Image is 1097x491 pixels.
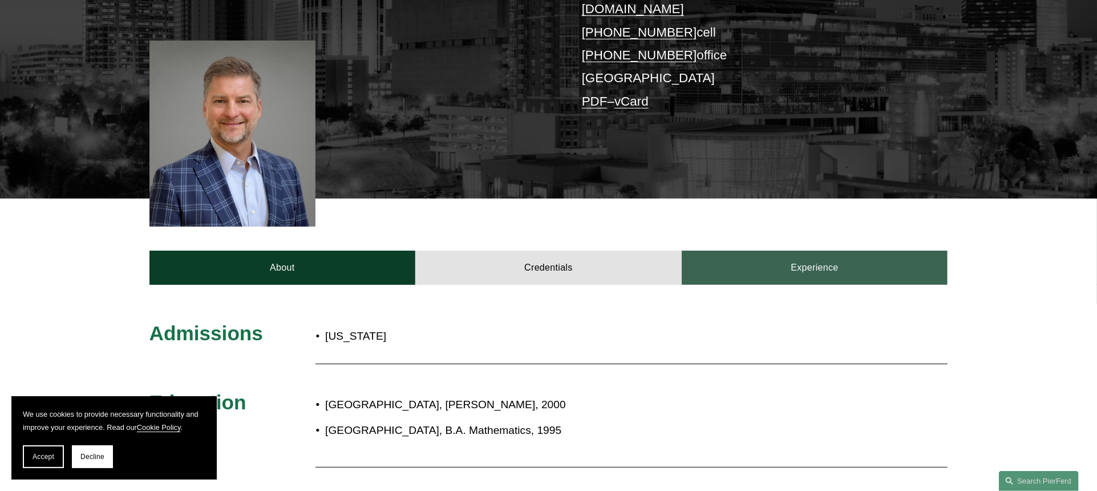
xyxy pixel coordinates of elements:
a: PDF [582,94,608,108]
p: [GEOGRAPHIC_DATA], [PERSON_NAME], 2000 [325,395,848,415]
a: Cookie Policy [137,423,181,432]
p: We use cookies to provide necessary functionality and improve your experience. Read our . [23,408,205,434]
a: Experience [682,251,948,285]
a: [PHONE_NUMBER] [582,48,697,62]
span: Decline [80,453,104,461]
span: Education [149,391,246,413]
a: About [149,251,416,285]
a: vCard [614,94,649,108]
button: Accept [23,445,64,468]
section: Cookie banner [11,396,217,480]
a: Search this site [999,471,1079,491]
a: Credentials [415,251,682,285]
span: Admissions [149,322,263,344]
button: Decline [72,445,113,468]
p: [US_STATE] [325,327,615,347]
a: [PHONE_NUMBER] [582,25,697,39]
span: Accept [33,453,54,461]
p: [GEOGRAPHIC_DATA], B.A. Mathematics, 1995 [325,421,848,441]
